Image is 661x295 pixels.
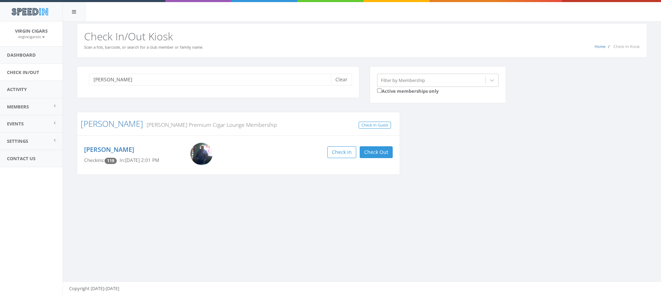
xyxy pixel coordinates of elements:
[18,34,45,39] small: virgincigarsllc
[327,146,356,158] button: Check in
[331,74,352,85] button: Clear
[377,87,439,95] label: Active memberships only
[359,122,391,129] a: Check In Guest
[18,33,45,40] a: virgincigarsllc
[120,157,159,163] span: In: [DATE] 2:01 PM
[377,88,382,93] input: Active memberships only
[7,121,24,127] span: Events
[7,155,35,162] span: Contact Us
[7,138,28,144] span: Settings
[84,44,203,50] small: Scan a fob, barcode, or search for a club member or family name.
[84,157,105,163] span: Checkins:
[84,145,134,154] a: [PERSON_NAME]
[81,118,143,129] a: [PERSON_NAME]
[613,44,640,49] span: Check-In Kiosk
[360,146,393,158] button: Check Out
[381,77,425,83] div: Filter by Membership
[15,28,48,34] span: Virgin Cigars
[84,31,640,42] h2: Check In/Out Kiosk
[105,158,117,164] span: Checkin count
[143,121,277,129] small: [PERSON_NAME] Premium Cigar Lounge Membership
[190,143,213,165] img: David_Resse.png
[89,74,336,85] input: Search a name to check in
[8,5,51,18] img: speedin_logo.png
[7,104,29,110] span: Members
[595,44,605,49] a: Home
